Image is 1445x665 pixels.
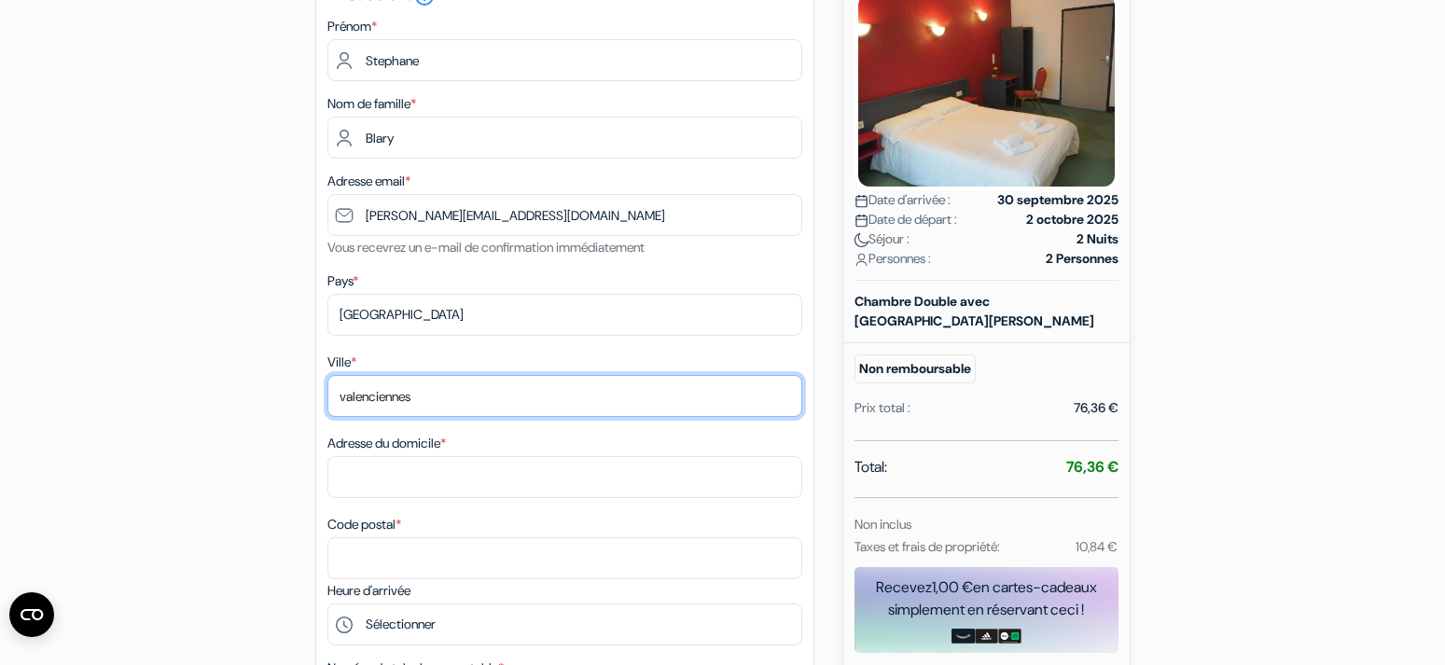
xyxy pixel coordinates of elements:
label: Ville [327,353,356,372]
label: Nom de famille [327,94,416,114]
div: Recevez en cartes-cadeaux simplement en réservant ceci ! [854,576,1118,621]
label: Pays [327,271,358,291]
strong: 2 Personnes [1046,249,1118,269]
img: moon.svg [854,233,868,247]
span: Total: [854,456,887,478]
input: Entrez votre prénom [327,39,802,81]
img: adidas-card.png [975,629,998,644]
label: Prénom [327,17,377,36]
img: calendar.svg [854,214,868,228]
label: Code postal [327,515,401,534]
span: Personnes : [854,249,931,269]
input: Entrer le nom de famille [327,117,802,159]
div: 76,36 € [1074,398,1118,418]
div: Prix total : [854,398,910,418]
label: Adresse du domicile [327,434,446,453]
span: 1,00 € [932,577,973,597]
img: calendar.svg [854,194,868,208]
small: 10,84 € [1076,538,1118,555]
label: Heure d'arrivée [327,581,410,601]
span: Séjour : [854,229,910,249]
strong: 2 Nuits [1077,229,1118,249]
strong: 76,36 € [1066,457,1118,477]
button: Open CMP widget [9,592,54,637]
small: Non inclus [854,516,911,533]
img: amazon-card-no-text.png [952,629,975,644]
small: Vous recevrez un e-mail de confirmation immédiatement [327,239,645,256]
strong: 30 septembre 2025 [997,190,1118,210]
strong: 2 octobre 2025 [1026,210,1118,229]
input: Entrer adresse e-mail [327,194,802,236]
span: Date de départ : [854,210,957,229]
img: uber-uber-eats-card.png [998,629,1021,644]
span: Date d'arrivée : [854,190,951,210]
img: user_icon.svg [854,253,868,267]
small: Taxes et frais de propriété: [854,538,1000,555]
small: Non remboursable [854,354,976,383]
b: Chambre Double avec [GEOGRAPHIC_DATA][PERSON_NAME] [854,293,1094,329]
label: Adresse email [327,172,410,191]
